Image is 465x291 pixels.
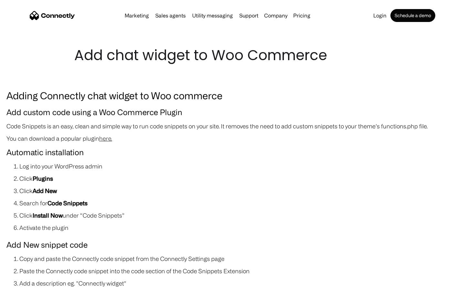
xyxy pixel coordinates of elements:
[6,239,459,251] h4: Add New snippet code
[262,11,289,20] div: Company
[33,212,63,219] strong: Install Now
[6,280,39,289] aside: Language selected: English
[19,162,459,171] li: Log into your WordPress admin
[190,13,235,18] a: Utility messaging
[6,146,459,158] h4: Automatic installation
[237,13,261,18] a: Support
[47,200,88,206] strong: Code Snippets
[74,45,391,65] h1: Add chat widget to Woo Commerce
[19,199,459,208] li: Search for
[371,13,389,18] a: Login
[122,13,151,18] a: Marketing
[291,13,313,18] a: Pricing
[19,266,459,275] li: Paste the Connectly code snippet into the code section of the Code Snippets Extension
[19,254,459,263] li: Copy and paste the Connectly code snippet from the Connectly Settings page
[19,279,459,288] li: Add a description eg. "Connectly widget"
[30,11,75,20] a: home
[19,174,459,183] li: Click
[153,13,188,18] a: Sales agents
[13,280,39,289] ul: Language list
[19,211,459,220] li: Click under “Code Snippets”
[6,88,459,103] h3: Adding Connectly chat widget to Woo commerce
[19,223,459,232] li: Activate the plugin
[6,134,459,143] p: You can download a popular plugin
[6,122,459,131] p: Code Snippets is an easy, clean and simple way to run code snippets on your site. It removes the ...
[33,188,57,194] strong: Add New
[390,9,435,22] a: Schedule a demo
[99,135,112,142] a: here.
[6,106,459,118] h4: Add custom code using a Woo Commerce Plugin
[19,186,459,195] li: Click
[33,175,53,182] strong: Plugins
[264,11,287,20] div: Company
